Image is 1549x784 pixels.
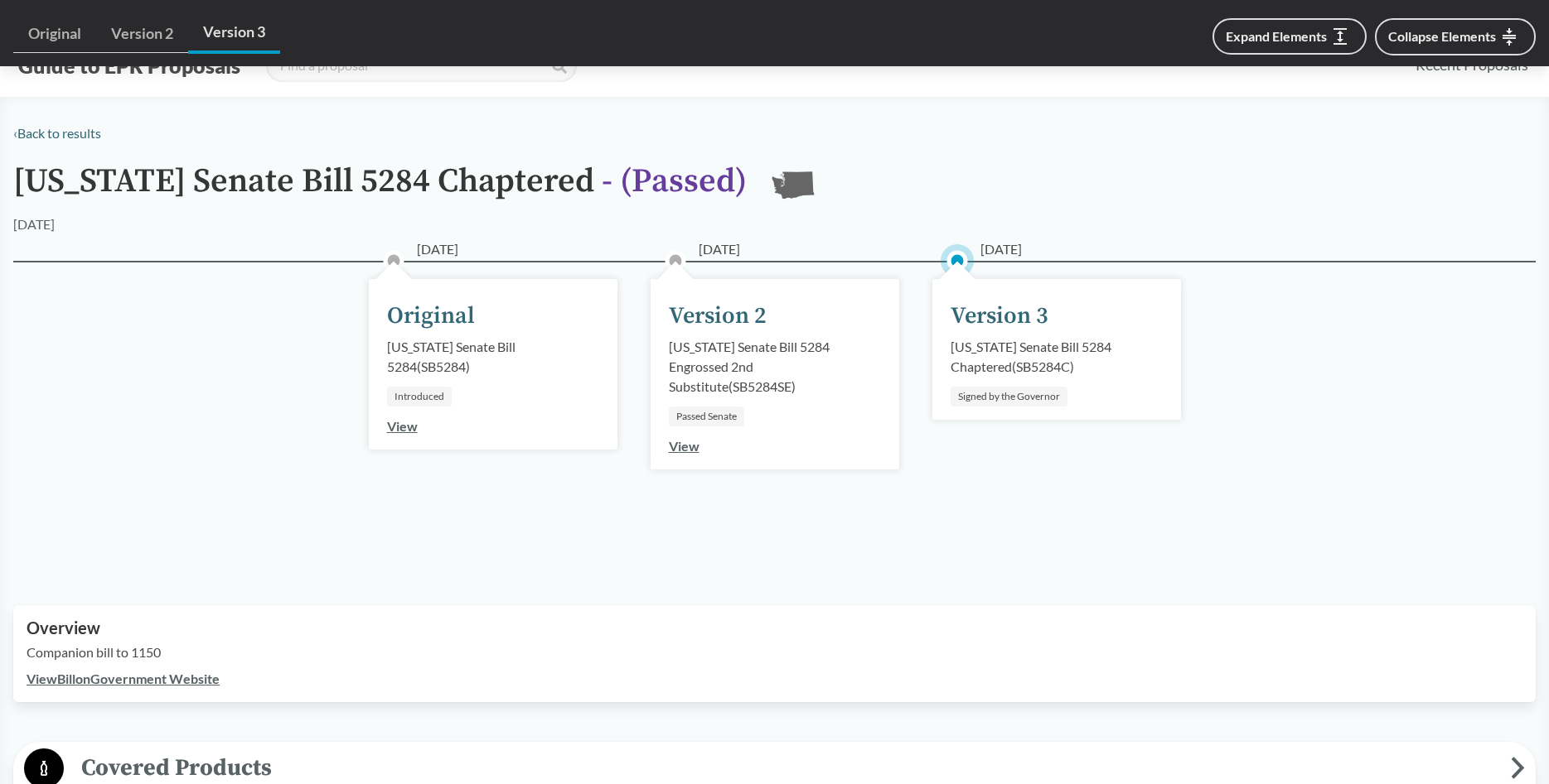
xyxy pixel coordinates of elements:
[669,406,744,426] div: Passed Senate
[27,642,1522,662] p: Companion bill to 1150
[387,418,418,434] a: View
[980,239,1022,259] span: [DATE]
[387,299,475,334] div: Original
[1375,18,1536,55] button: Collapse Elements
[669,438,699,454] a: View
[13,125,101,141] a: ‹Back to results
[951,299,1048,334] div: Version 3
[27,671,220,686] a: ViewBillonGovernment Website
[13,214,55,234] div: [DATE]
[387,337,599,377] div: [US_STATE] Senate Bill 5284 ( SB5284 )
[96,15,188,53] a: Version 2
[699,239,740,259] span: [DATE]
[188,13,280,54] a: Version 3
[417,239,458,259] span: [DATE]
[13,15,96,53] a: Original
[387,387,452,406] div: Introduced
[27,618,1522,637] h2: Overview
[602,161,747,202] span: - ( Passed )
[669,337,881,397] div: [US_STATE] Senate Bill 5284 Engrossed 2nd Substitute ( SB5284SE )
[669,299,767,334] div: Version 2
[951,387,1067,406] div: Signed by the Governor
[13,163,747,214] h1: [US_STATE] Senate Bill 5284 Chaptered
[1213,18,1367,55] button: Expand Elements
[951,337,1163,377] div: [US_STATE] Senate Bill 5284 Chaptered ( SB5284C )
